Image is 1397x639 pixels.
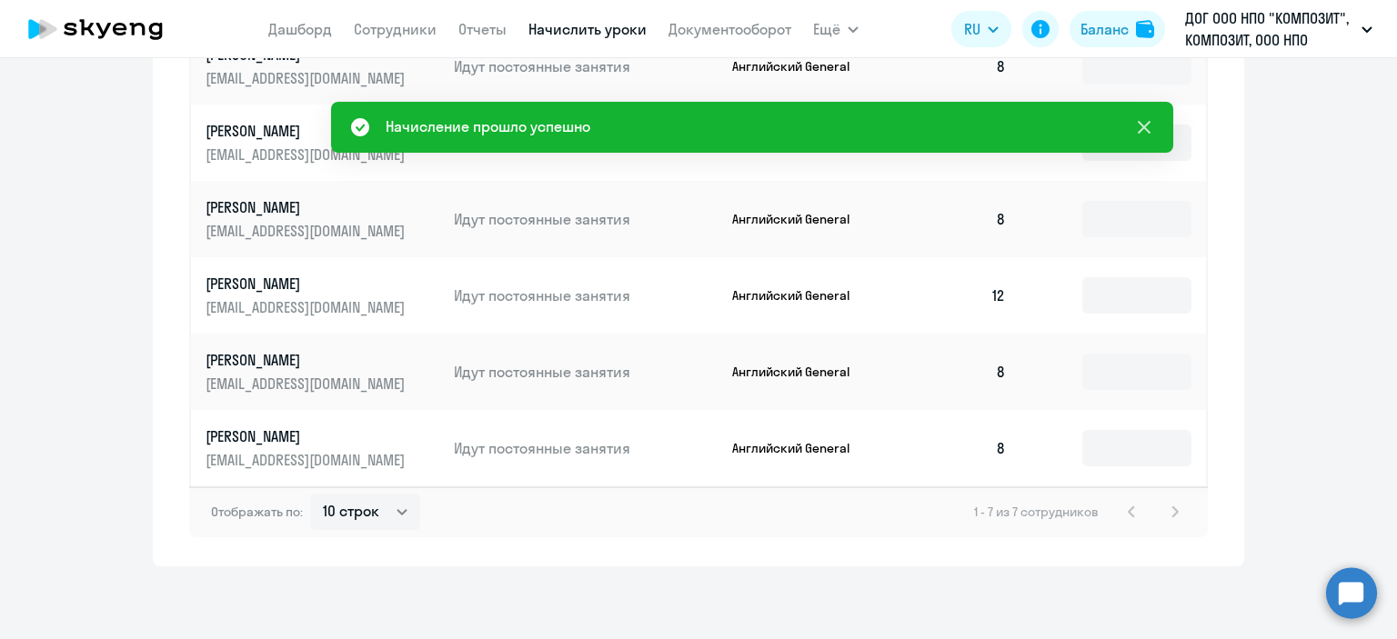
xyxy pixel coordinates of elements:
img: balance [1136,20,1154,38]
div: Баланс [1080,18,1129,40]
p: [PERSON_NAME] [206,350,409,370]
a: [PERSON_NAME][EMAIL_ADDRESS][DOMAIN_NAME] [206,197,439,241]
button: ДОГ ООО НПО "КОМПОЗИТ", КОМПОЗИТ, ООО НПО [1176,7,1382,51]
span: RU [964,18,980,40]
p: [EMAIL_ADDRESS][DOMAIN_NAME] [206,450,409,470]
p: Идут постоянные занятия [454,56,718,76]
a: [PERSON_NAME][EMAIL_ADDRESS][DOMAIN_NAME] [206,426,439,470]
p: Английский General [732,364,869,380]
p: Идут постоянные занятия [454,285,718,305]
td: 12 [893,257,1020,334]
p: [EMAIL_ADDRESS][DOMAIN_NAME] [206,68,409,88]
p: [PERSON_NAME] [206,274,409,294]
a: [PERSON_NAME][EMAIL_ADDRESS][DOMAIN_NAME] [206,45,439,88]
td: 8 [893,410,1020,486]
p: Идут постоянные занятия [454,438,718,458]
p: Английский General [732,211,869,227]
td: 8 [893,181,1020,257]
p: [PERSON_NAME] [206,197,409,217]
p: ДОГ ООО НПО "КОМПОЗИТ", КОМПОЗИТ, ООО НПО [1185,7,1354,51]
a: Документооборот [668,20,791,38]
p: [PERSON_NAME] [206,426,409,446]
span: Ещё [813,18,840,40]
button: Балансbalance [1070,11,1165,47]
p: Идут постоянные занятия [454,362,718,382]
p: [EMAIL_ADDRESS][DOMAIN_NAME] [206,297,409,317]
span: Отображать по: [211,504,303,520]
a: [PERSON_NAME][EMAIL_ADDRESS][DOMAIN_NAME] [206,274,439,317]
div: Начисление прошло успешно [386,115,590,137]
p: Английский General [732,287,869,304]
a: Дашборд [268,20,332,38]
p: Английский General [732,58,869,75]
p: Идут постоянные занятия [454,209,718,229]
button: RU [951,11,1011,47]
a: Отчеты [458,20,507,38]
button: Ещё [813,11,859,47]
td: 8 [893,334,1020,410]
p: [EMAIL_ADDRESS][DOMAIN_NAME] [206,145,409,165]
a: Сотрудники [354,20,437,38]
a: [PERSON_NAME][EMAIL_ADDRESS][DOMAIN_NAME] [206,350,439,394]
p: Английский General [732,440,869,456]
a: Начислить уроки [528,20,647,38]
a: [PERSON_NAME][EMAIL_ADDRESS][DOMAIN_NAME] [206,121,439,165]
span: 1 - 7 из 7 сотрудников [974,504,1099,520]
p: [PERSON_NAME] [206,121,409,141]
td: 8 [893,28,1020,105]
p: [EMAIL_ADDRESS][DOMAIN_NAME] [206,221,409,241]
p: [EMAIL_ADDRESS][DOMAIN_NAME] [206,374,409,394]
